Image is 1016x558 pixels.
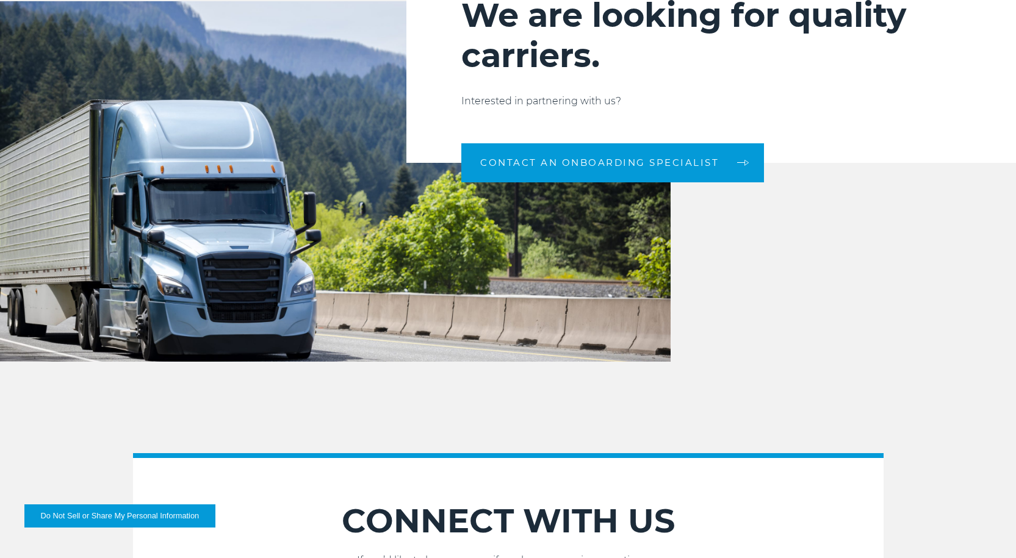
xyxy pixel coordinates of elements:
span: CONTACT AN ONBOARDING SPECIALIST [480,158,719,167]
button: Do Not Sell or Share My Personal Information [24,504,215,528]
h2: CONNECT WITH US [133,501,884,541]
a: CONTACT AN ONBOARDING SPECIALIST arrow arrow [461,143,764,182]
p: Interested in partnering with us? [461,94,961,109]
